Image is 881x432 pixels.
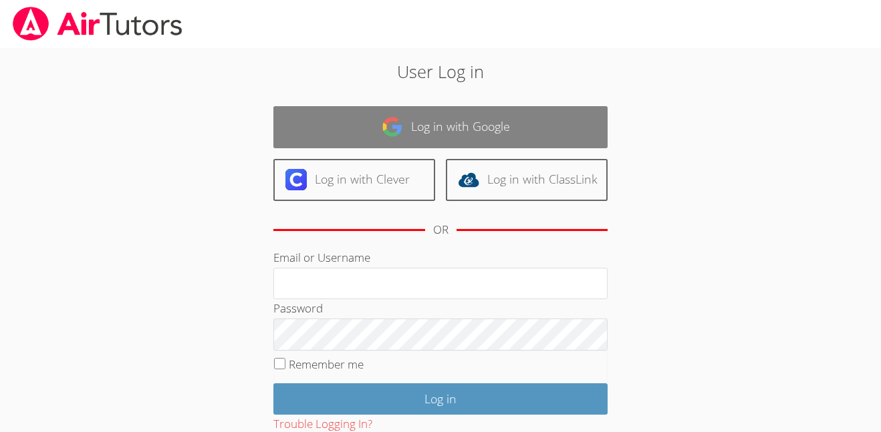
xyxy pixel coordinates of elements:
img: airtutors_banner-c4298cdbf04f3fff15de1276eac7730deb9818008684d7c2e4769d2f7ddbe033.png [11,7,184,41]
label: Remember me [289,357,364,372]
label: Password [273,300,323,316]
a: Log in with ClassLink [446,159,608,201]
div: OR [433,220,449,240]
img: classlink-logo-d6bb404cc1216ec64c9a2012d9dc4662098be43eaf13dc465df04b49fa7ab582.svg [458,169,479,190]
label: Email or Username [273,250,370,265]
input: Log in [273,383,608,415]
a: Log in with Clever [273,159,435,201]
h2: User Log in [203,59,678,84]
img: google-logo-50288ca7cdecda66e5e0955fdab243c47b7ad437acaf1139b6f446037453330a.svg [382,116,403,138]
img: clever-logo-6eab21bc6e7a338710f1a6ff85c0baf02591cd810cc4098c63d3a4b26e2feb20.svg [285,169,307,190]
a: Log in with Google [273,106,608,148]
